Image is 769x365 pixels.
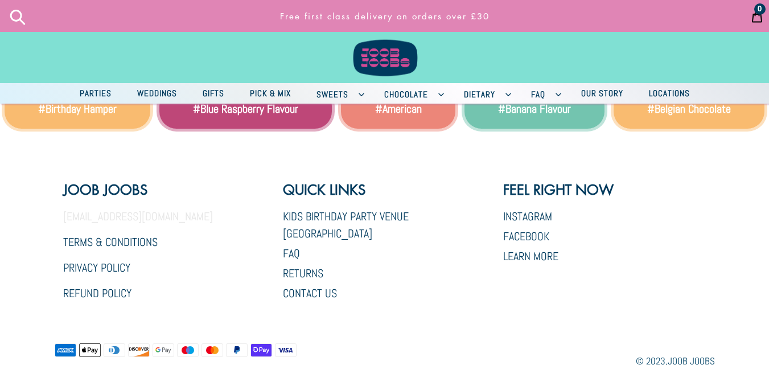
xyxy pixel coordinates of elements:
span: 0 [758,5,762,13]
a: Learn More [503,249,558,264]
button: Chocolate [373,83,450,104]
button: Dietary [453,83,517,104]
span: Pick & Mix [244,86,297,100]
span: Weddings [131,86,183,100]
p: Feel Right Now [503,182,614,199]
a: #Birthday Hamper [38,101,117,116]
span: Dietary [458,87,501,101]
button: FAQ [520,83,567,104]
a: Facebook [503,229,549,244]
a: Refund Policy [63,286,131,301]
a: Gifts [191,85,236,102]
span: Chocolate [379,87,434,101]
a: Contact Us [283,286,337,301]
a: #Banana Flavour [498,101,571,116]
span: Parties [74,86,117,100]
img: Joob Joobs [345,6,425,79]
span: Our Story [575,86,629,100]
a: Privacy Policy [63,260,130,275]
a: Parties [68,85,123,102]
a: Free first class delivery on orders over £30 [157,5,612,27]
a: #Blue Raspberry Flavour [193,101,298,116]
a: Weddings [126,85,188,102]
span: Gifts [197,86,230,100]
span: Locations [643,86,696,100]
a: #Belgian Chocolate [647,101,731,116]
p: Quick links [283,182,486,199]
a: #American [375,101,422,116]
button: Sweets [305,83,370,104]
a: Terms & Conditions [63,235,158,249]
a: Pick & Mix [238,85,302,102]
p: Joob Joobs [63,182,213,199]
a: FAQ [283,246,300,261]
span: Sweets [311,87,354,101]
a: Instagram [503,209,552,224]
span: FAQ [525,87,551,101]
a: Our Story [570,85,635,102]
a: 0 [745,2,769,30]
a: [EMAIL_ADDRESS][DOMAIN_NAME] [63,209,213,224]
a: Locations [638,85,701,102]
p: Free first class delivery on orders over £30 [162,5,607,27]
a: Kids Birthday Party Venue [GEOGRAPHIC_DATA] [283,209,409,241]
a: Returns [283,266,323,281]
